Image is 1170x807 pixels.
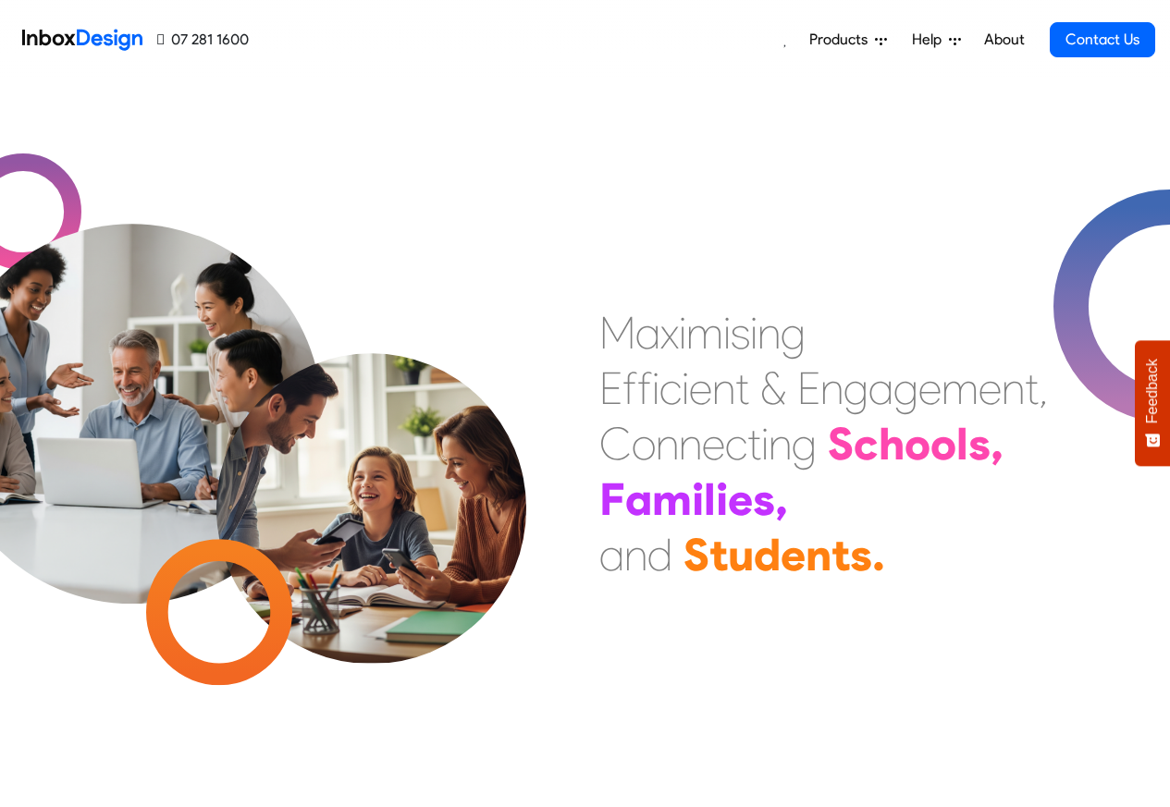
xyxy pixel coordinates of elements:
div: s [968,416,991,471]
a: 07 281 1600 [157,29,249,51]
div: n [624,527,647,582]
span: Products [809,29,875,51]
div: t [709,527,728,582]
div: c [659,361,682,416]
div: x [660,305,679,361]
div: a [868,361,893,416]
div: s [850,527,872,582]
div: M [599,305,635,361]
div: t [1025,361,1039,416]
div: , [1039,361,1048,416]
div: e [702,416,725,471]
div: C [599,416,632,471]
div: g [844,361,868,416]
div: i [692,471,704,527]
div: n [806,527,831,582]
div: E [599,361,622,416]
div: , [991,416,1004,471]
div: g [893,361,918,416]
div: E [797,361,820,416]
div: e [918,361,942,416]
div: S [684,527,709,582]
div: Maximising Efficient & Engagement, Connecting Schools, Families, and Students. [599,305,1048,582]
div: e [979,361,1002,416]
div: n [820,361,844,416]
a: Contact Us [1050,22,1155,57]
div: g [781,305,806,361]
div: n [712,361,735,416]
div: & [760,361,786,416]
a: Products [802,21,894,58]
button: Feedback - Show survey [1135,340,1170,466]
div: g [792,416,817,471]
div: n [679,416,702,471]
div: t [735,361,749,416]
div: n [656,416,679,471]
div: s [753,471,775,527]
div: a [635,305,660,361]
div: s [731,305,750,361]
div: f [637,361,652,416]
span: Help [912,29,949,51]
div: i [750,305,757,361]
div: m [942,361,979,416]
div: i [682,361,689,416]
div: i [723,305,731,361]
div: d [647,527,672,582]
div: i [679,305,686,361]
div: o [930,416,956,471]
div: o [905,416,930,471]
div: f [622,361,637,416]
div: e [728,471,753,527]
div: c [725,416,747,471]
div: l [956,416,968,471]
div: . [872,527,885,582]
div: i [761,416,769,471]
div: , [775,471,788,527]
div: e [689,361,712,416]
a: About [979,21,1029,58]
div: u [728,527,754,582]
div: a [599,527,624,582]
div: i [652,361,659,416]
div: t [747,416,761,471]
div: a [625,471,652,527]
div: S [828,416,854,471]
div: d [754,527,781,582]
a: Help [905,21,968,58]
div: F [599,471,625,527]
div: l [704,471,716,527]
div: c [854,416,879,471]
div: n [769,416,792,471]
div: i [716,471,728,527]
img: parents_with_child.png [178,276,565,664]
span: Feedback [1144,359,1161,423]
div: n [1002,361,1025,416]
div: t [831,527,850,582]
div: m [686,305,723,361]
div: e [781,527,806,582]
div: n [757,305,781,361]
div: o [632,416,656,471]
div: h [879,416,905,471]
div: m [652,471,692,527]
